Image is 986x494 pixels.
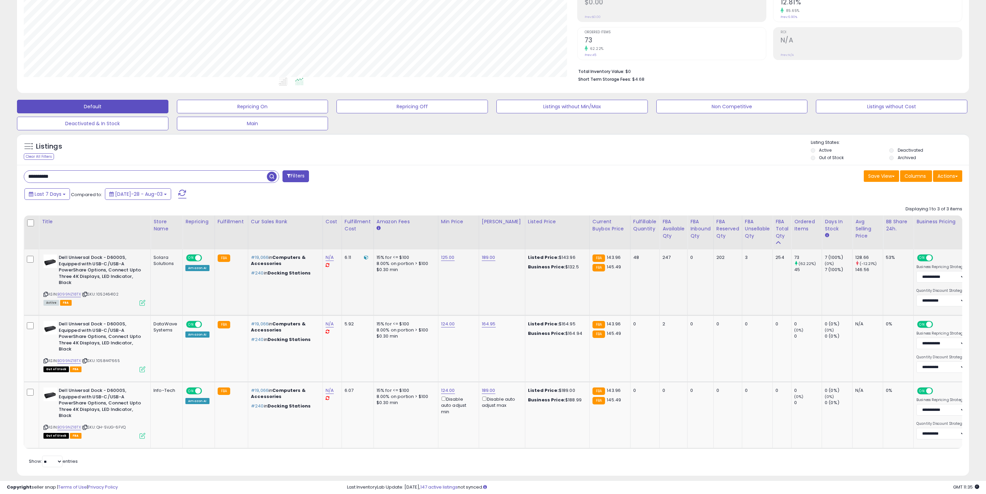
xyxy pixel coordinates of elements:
[482,254,495,261] a: 189.00
[716,321,737,327] div: 0
[482,387,495,394] a: 189.00
[528,387,584,394] div: $189.00
[690,218,711,240] div: FBA inbound Qty
[794,387,822,394] div: 0
[347,484,979,491] div: Last InventoryLab Update: [DATE], not synced.
[185,265,209,271] div: Amazon AI
[794,218,819,232] div: Ordered Items
[585,15,601,19] small: Prev: $0.00
[251,336,264,343] span: #240
[745,321,768,327] div: 0
[326,218,339,225] div: Cost
[7,484,118,491] div: seller snap | |
[690,321,708,327] div: 0
[82,291,118,297] span: | SKU: 1052464102
[592,330,605,338] small: FBA
[811,139,969,146] p: Listing States:
[916,421,966,426] label: Quantity Discount Strategy:
[43,387,57,401] img: 31gA+oAxCzL._SL40_.jpg
[377,321,433,327] div: 15% for <= $100
[57,291,81,297] a: B099NZ18TX
[825,261,834,266] small: (0%)
[377,218,435,225] div: Amazon Fees
[43,433,69,439] span: All listings that are currently out of stock and unavailable for purchase on Amazon
[607,387,621,394] span: 143.96
[218,321,230,328] small: FBA
[825,394,834,399] small: (0%)
[268,270,311,276] span: Docking Stations
[578,76,631,82] b: Short Term Storage Fees:
[794,267,822,273] div: 45
[59,321,141,354] b: Dell Universal Dock - D6000S, Equipped with USB-C/USB-A PowerShare Options, Connect Upto Three 4K...
[36,142,62,151] h5: Listings
[43,387,145,438] div: ASIN:
[17,100,168,113] button: Default
[482,321,496,327] a: 164.95
[825,333,852,339] div: 0 (0%)
[528,264,584,270] div: $132.5
[592,321,605,328] small: FBA
[745,387,768,394] div: 0
[916,398,966,402] label: Business Repricing Strategy:
[918,255,926,261] span: ON
[662,254,682,261] div: 247
[43,321,57,335] img: 31gA+oAxCzL._SL40_.jpg
[745,218,770,240] div: FBA Unsellable Qty
[855,254,883,261] div: 128.66
[251,337,317,343] p: in
[528,254,584,261] div: $143.96
[906,206,962,212] div: Displaying 1 to 3 of 3 items
[251,387,269,394] span: #19,066
[153,387,177,394] div: Info-Tech
[900,170,932,182] button: Columns
[585,53,596,57] small: Prev: 45
[662,218,684,240] div: FBA Available Qty
[898,155,916,160] label: Archived
[716,387,737,394] div: 0
[115,191,163,197] span: [DATE]-28 - Aug-03
[528,387,559,394] b: Listed Price:
[825,254,852,261] div: 7 (100%)
[607,330,621,337] span: 145.49
[345,218,371,232] div: Fulfillment Cost
[251,270,317,276] p: in
[592,387,605,395] small: FBA
[377,333,433,339] div: $0.30 min
[886,218,911,232] div: BB Share 24h.
[855,267,883,273] div: 146.56
[775,321,786,327] div: 0
[819,147,832,153] label: Active
[43,254,57,268] img: 31gA+oAxCzL._SL40_.jpg
[918,388,926,394] span: ON
[775,387,786,394] div: 0
[377,267,433,273] div: $0.30 min
[251,254,317,267] p: in
[633,387,654,394] div: 0
[528,321,584,327] div: $164.95
[716,254,737,261] div: 202
[585,36,766,45] h2: 73
[251,387,306,400] span: Computers & Accessories
[825,218,850,232] div: Days In Stock
[916,265,966,269] label: Business Repricing Strategy:
[268,336,311,343] span: Docking Stations
[799,261,816,266] small: (62.22%)
[496,100,648,113] button: Listings without Min/Max
[482,218,522,225] div: [PERSON_NAME]
[326,387,334,394] a: N/A
[24,188,70,200] button: Last 7 Days
[153,321,177,333] div: DataWave Systems
[825,327,834,333] small: (0%)
[70,433,81,439] span: FBA
[201,255,212,261] span: OFF
[82,424,126,430] span: | SKU: QH-5VJG-6FVQ
[201,322,212,327] span: OFF
[864,170,899,182] button: Save View
[377,254,433,261] div: 15% for <= $100
[441,395,474,415] div: Disable auto adjust min
[528,330,584,337] div: $164.94
[592,397,605,404] small: FBA
[441,387,455,394] a: 124.00
[716,218,739,240] div: FBA Reserved Qty
[825,400,852,406] div: 0 (0%)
